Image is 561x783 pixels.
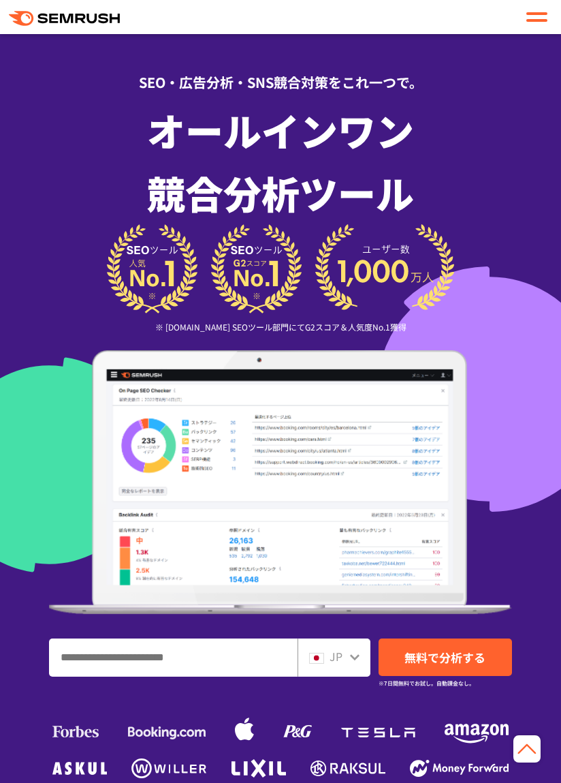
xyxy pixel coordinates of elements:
[49,48,512,95] div: SEO・広告分析・SNS競合対策をこれ一つで。
[49,320,512,333] div: ※ [DOMAIN_NAME] SEOツール部門にてG2スコア＆人気度No.1獲得
[379,677,475,690] small: ※7日間無料でお試し。自動課金なし。
[404,649,485,666] span: 無料で分析する
[330,648,342,664] span: JP
[49,99,512,224] h1: オールインワン 競合分析ツール
[50,639,297,676] input: ドメイン、キーワードまたはURLを入力してください
[379,639,512,676] a: 無料で分析する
